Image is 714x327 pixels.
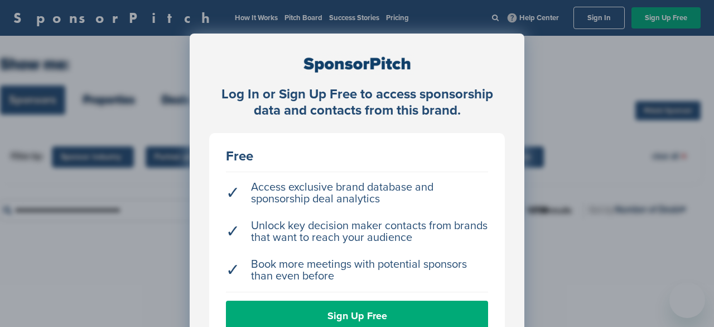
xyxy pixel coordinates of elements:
[226,187,240,199] span: ✓
[226,150,488,163] div: Free
[226,226,240,238] span: ✓
[226,176,488,211] li: Access exclusive brand database and sponsorship deal analytics
[669,282,705,318] iframe: Button to launch messaging window
[209,87,505,119] div: Log In or Sign Up Free to access sponsorship data and contacts from this brand.
[226,215,488,249] li: Unlock key decision maker contacts from brands that want to reach your audience
[226,253,488,288] li: Book more meetings with potential sponsors than even before
[226,264,240,276] span: ✓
